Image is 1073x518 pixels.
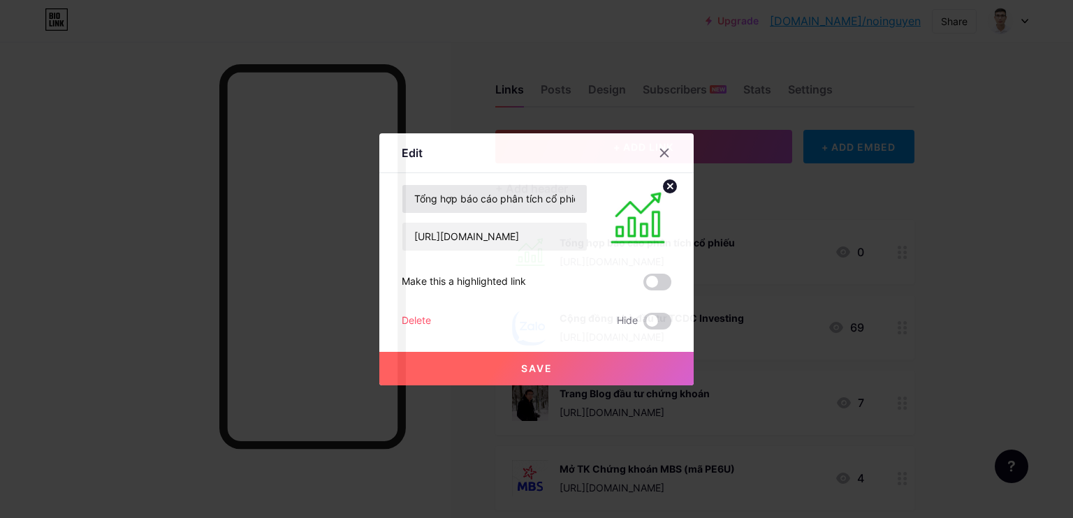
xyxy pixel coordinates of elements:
[402,185,587,213] input: Title
[379,352,694,385] button: Save
[402,145,423,161] div: Edit
[521,362,553,374] span: Save
[617,313,638,330] span: Hide
[604,184,671,251] img: link_thumbnail
[402,274,526,290] div: Make this a highlighted link
[402,313,431,330] div: Delete
[402,223,587,251] input: URL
